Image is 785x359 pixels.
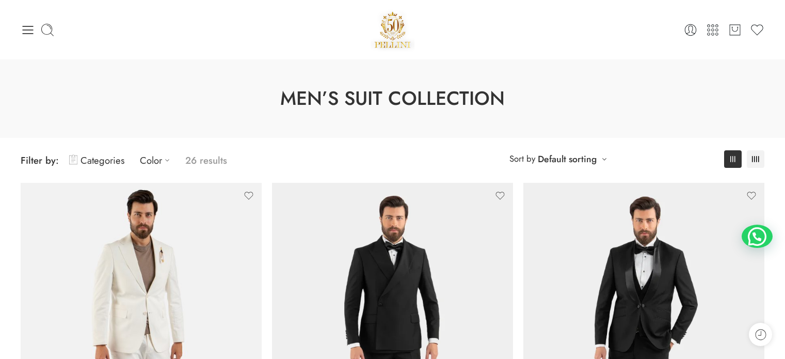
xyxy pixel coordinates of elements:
[509,150,535,167] span: Sort by
[371,8,415,52] img: Pellini
[538,152,597,166] a: Default sorting
[683,23,698,37] a: Login / Register
[26,85,759,112] h1: Men’s Suit Collection
[750,23,764,37] a: Wishlist
[140,148,175,173] a: Color
[728,23,742,37] a: Cart
[69,148,124,173] a: Categories
[21,153,59,167] span: Filter by:
[185,148,227,173] p: 26 results
[371,8,415,52] a: Pellini -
